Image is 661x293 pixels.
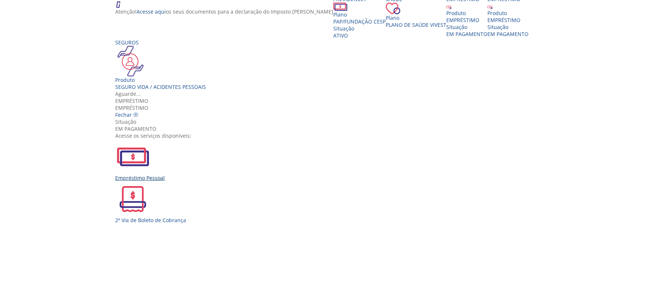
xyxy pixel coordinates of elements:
img: 2ViaCobranca.svg [115,181,150,217]
span: PAP/Fundação CESP [333,18,386,25]
div: Situação [487,23,529,30]
span: EM PAGAMENTO [487,30,529,37]
a: Seguros Produto Seguro Vida / Acidentes Pessoais [115,39,206,90]
img: ico_seguros.png [115,46,146,76]
div: Situação [115,118,551,125]
div: Situação [446,23,487,30]
span: Ativo [333,32,348,39]
div: Plano [386,14,446,21]
span: Plano de Saúde VIVEST [386,21,446,28]
a: 2ª Via de Boleto de Cobrança [115,181,551,224]
div: Acesse os serviços disponíveis: [115,132,551,139]
a: Acesse aqui [137,8,166,15]
div: Empréstimo [115,97,551,104]
div: Produto [115,76,206,83]
a: Empréstimo Pessoal [115,139,551,181]
div: Produto [446,10,487,17]
div: Empréstimo Pessoal [115,174,551,181]
img: ico_emprestimo.svg [487,4,493,10]
span: Fechar [115,111,132,118]
div: Seguros [115,39,206,46]
span: EMPRÉSTIMO [115,104,148,111]
div: 2ª Via de Boleto de Cobrança [115,217,551,224]
p: Atenção! os seus documentos para a declaração do Imposto [PERSON_NAME] [115,8,333,15]
img: ico_dinheiro.png [333,3,348,11]
div: Aguarde... [115,90,551,97]
a: Fechar [115,111,138,118]
div: EMPRÉSTIMO [487,17,529,23]
img: EmprestimoPessoal.svg [115,139,150,174]
div: Seguro Vida / Acidentes Pessoais [115,83,206,90]
div: Plano [333,11,386,18]
div: EM PAGAMENTO [115,125,551,132]
div: EMPRÉSTIMO [446,17,487,23]
div: Produto [487,10,529,17]
div: Situação [333,25,386,32]
span: EM PAGAMENTO [446,30,487,37]
img: ico_emprestimo.svg [446,4,452,10]
img: ico_coracao.png [386,3,400,14]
